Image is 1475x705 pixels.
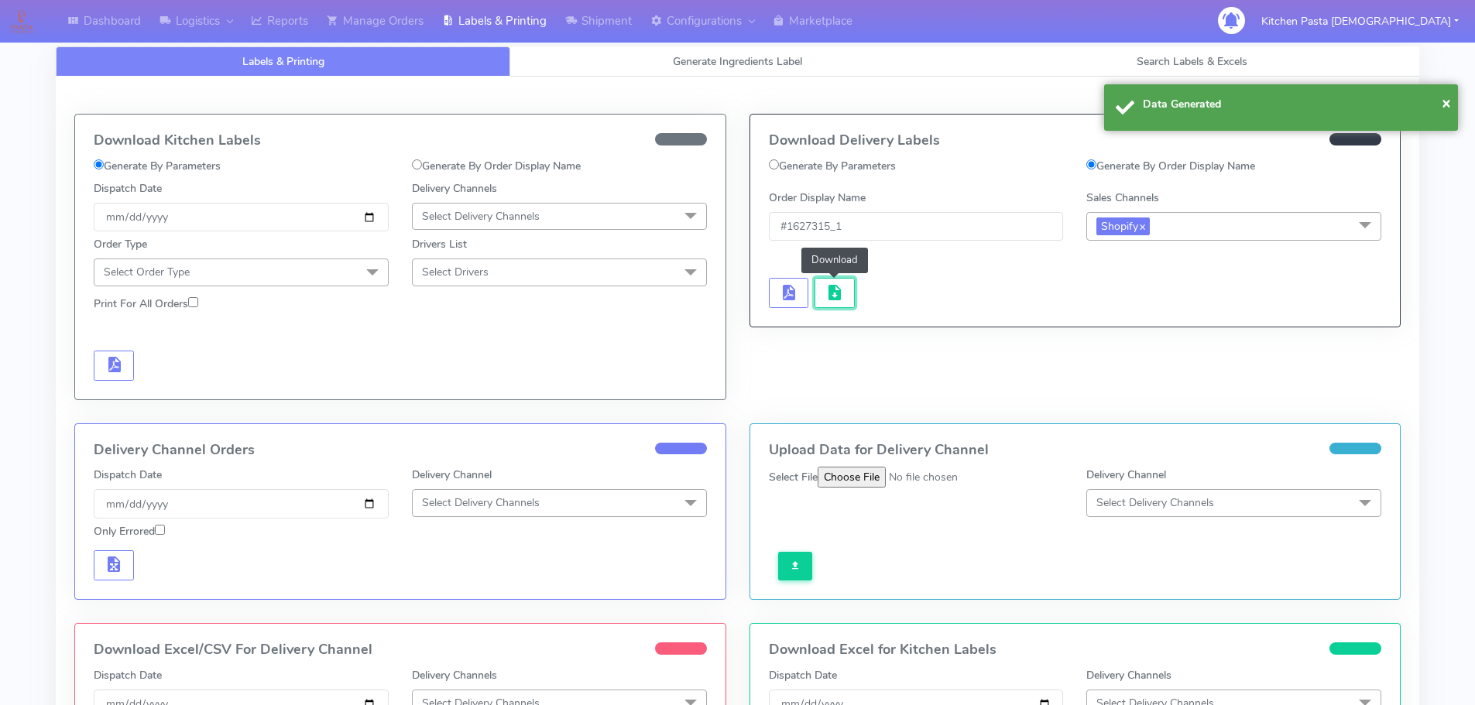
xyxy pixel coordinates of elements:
[769,667,837,683] label: Dispatch Date
[412,236,467,252] label: Drivers List
[94,236,147,252] label: Order Type
[1086,158,1255,174] label: Generate By Order Display Name
[1086,190,1159,206] label: Sales Channels
[412,467,492,483] label: Delivery Channel
[1442,92,1451,113] span: ×
[1096,495,1214,510] span: Select Delivery Channels
[1250,5,1470,37] button: Kitchen Pasta [DEMOGRAPHIC_DATA]
[412,159,422,169] input: Generate By Order Display Name
[1086,159,1096,169] input: Generate By Order Display Name
[769,190,866,206] label: Order Display Name
[94,158,221,174] label: Generate By Parameters
[242,54,324,69] span: Labels & Printing
[769,642,1382,658] h4: Download Excel for Kitchen Labels
[422,265,489,279] span: Select Drivers
[1138,217,1145,234] a: x
[94,667,162,683] label: Dispatch Date
[56,46,1419,77] ul: Tabs
[769,443,1382,458] h4: Upload Data for Delivery Channel
[104,265,190,279] span: Select Order Type
[94,180,162,197] label: Dispatch Date
[1086,467,1166,483] label: Delivery Channel
[1086,667,1171,683] label: Delivery Channels
[769,159,779,169] input: Generate By Parameters
[1096,217,1150,235] span: Shopify
[155,525,165,535] input: Only Errored
[769,469,818,485] label: Select File
[412,158,581,174] label: Generate By Order Display Name
[673,54,802,69] span: Generate Ingredients Label
[94,133,707,149] h4: Download Kitchen Labels
[94,443,707,458] h4: Delivery Channel Orders
[769,133,1382,149] h4: Download Delivery Labels
[94,296,198,312] label: Print For All Orders
[769,158,896,174] label: Generate By Parameters
[94,159,104,169] input: Generate By Parameters
[422,209,540,224] span: Select Delivery Channels
[94,642,707,658] h4: Download Excel/CSV For Delivery Channel
[412,667,497,683] label: Delivery Channels
[422,495,540,510] span: Select Delivery Channels
[1442,91,1451,115] button: Close
[94,523,165,539] label: Only Errored
[94,467,162,483] label: Dispatch Date
[1137,54,1247,69] span: Search Labels & Excels
[188,297,198,307] input: Print For All Orders
[1143,96,1446,112] div: Data Generated
[412,180,497,197] label: Delivery Channels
